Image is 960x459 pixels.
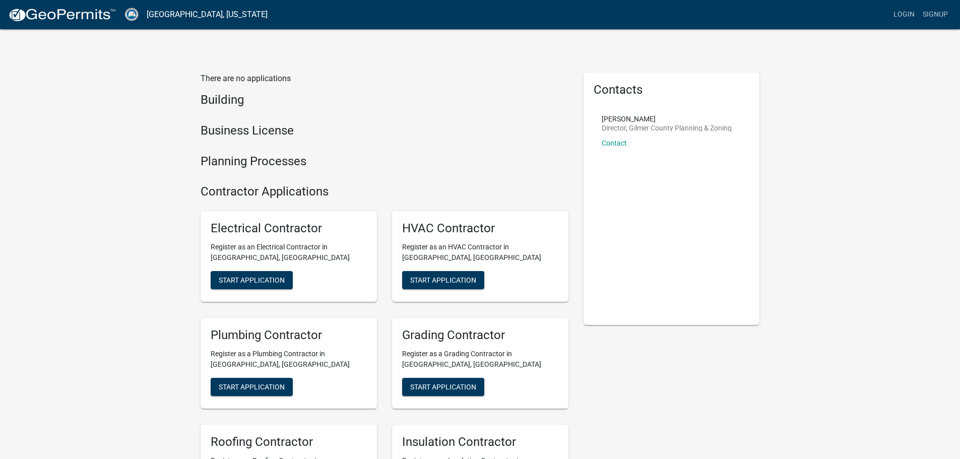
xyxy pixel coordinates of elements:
[147,6,268,23] a: [GEOGRAPHIC_DATA], [US_STATE]
[402,378,484,396] button: Start Application
[211,328,367,343] h5: Plumbing Contractor
[124,8,139,21] img: Gilmer County, Georgia
[402,221,558,236] h5: HVAC Contractor
[211,221,367,236] h5: Electrical Contractor
[219,276,285,284] span: Start Application
[211,242,367,263] p: Register as an Electrical Contractor in [GEOGRAPHIC_DATA], [GEOGRAPHIC_DATA]
[211,349,367,370] p: Register as a Plumbing Contractor in [GEOGRAPHIC_DATA], [GEOGRAPHIC_DATA]
[201,73,568,85] p: There are no applications
[211,378,293,396] button: Start Application
[402,349,558,370] p: Register as a Grading Contractor in [GEOGRAPHIC_DATA], [GEOGRAPHIC_DATA]
[889,5,919,24] a: Login
[602,115,732,122] p: [PERSON_NAME]
[594,83,750,97] h5: Contacts
[211,435,367,449] h5: Roofing Contractor
[201,123,568,138] h4: Business License
[211,271,293,289] button: Start Application
[402,328,558,343] h5: Grading Contractor
[219,382,285,390] span: Start Application
[919,5,952,24] a: Signup
[602,124,732,132] p: Director, Gilmer County Planning & Zoning
[410,276,476,284] span: Start Application
[402,271,484,289] button: Start Application
[201,184,568,199] h4: Contractor Applications
[201,93,568,107] h4: Building
[201,154,568,169] h4: Planning Processes
[602,139,627,147] a: Contact
[402,435,558,449] h5: Insulation Contractor
[402,242,558,263] p: Register as an HVAC Contractor in [GEOGRAPHIC_DATA], [GEOGRAPHIC_DATA]
[410,382,476,390] span: Start Application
